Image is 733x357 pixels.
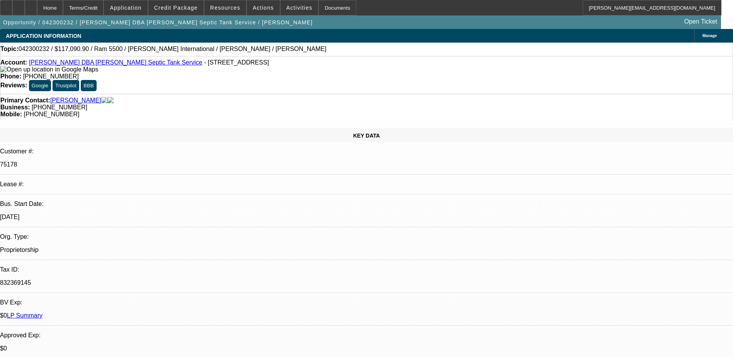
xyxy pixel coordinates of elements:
[101,97,107,104] img: facebook-icon.png
[0,66,98,73] a: View Google Maps
[19,46,327,53] span: 042300232 / $117,090.90 / Ram 5500 / [PERSON_NAME] International / [PERSON_NAME] / [PERSON_NAME]
[29,59,202,66] a: [PERSON_NAME] DBA [PERSON_NAME] Septic Tank Service
[154,5,198,11] span: Credit Package
[32,104,87,110] span: [PHONE_NUMBER]
[50,97,101,104] a: [PERSON_NAME]
[681,15,720,28] a: Open Ticket
[110,5,141,11] span: Application
[204,0,246,15] button: Resources
[0,82,27,88] strong: Reviews:
[702,34,717,38] span: Manage
[210,5,240,11] span: Resources
[0,73,21,80] strong: Phone:
[81,80,97,91] button: BBB
[0,59,27,66] strong: Account:
[7,312,43,319] a: LP Summary
[29,80,51,91] button: Google
[247,0,280,15] button: Actions
[148,0,204,15] button: Credit Package
[0,97,50,104] strong: Primary Contact:
[0,111,22,117] strong: Mobile:
[281,0,318,15] button: Activities
[0,66,98,73] img: Open up location in Google Maps
[253,5,274,11] span: Actions
[0,104,30,110] strong: Business:
[6,33,81,39] span: APPLICATION INFORMATION
[107,97,114,104] img: linkedin-icon.png
[286,5,313,11] span: Activities
[24,111,79,117] span: [PHONE_NUMBER]
[0,46,19,53] strong: Topic:
[3,19,313,25] span: Opportunity / 042300232 / [PERSON_NAME] DBA [PERSON_NAME] Septic Tank Service / [PERSON_NAME]
[23,73,79,80] span: [PHONE_NUMBER]
[53,80,79,91] button: Trustpilot
[104,0,147,15] button: Application
[353,133,380,139] span: KEY DATA
[204,59,269,66] span: - [STREET_ADDRESS]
